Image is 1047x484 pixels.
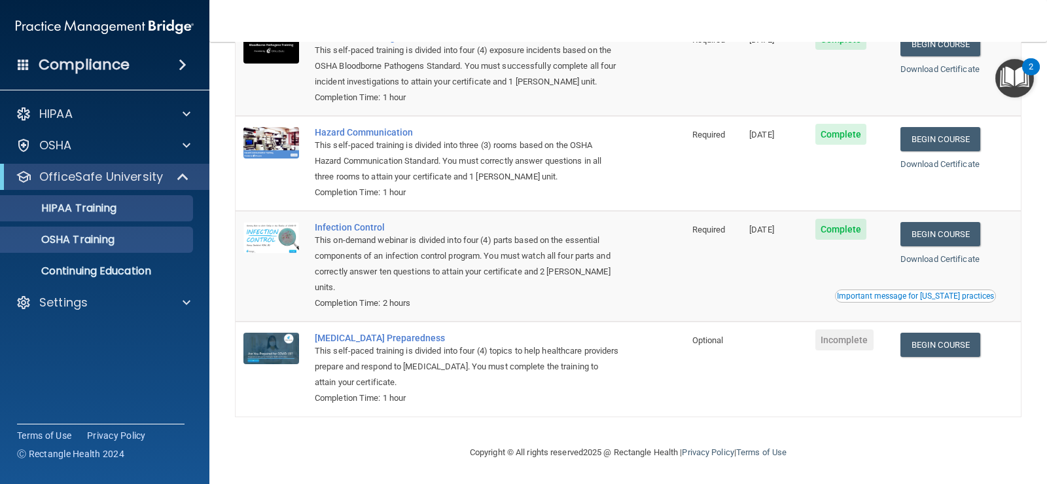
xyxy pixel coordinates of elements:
[682,447,734,457] a: Privacy Policy
[837,292,994,300] div: Important message for [US_STATE] practices
[315,90,619,105] div: Completion Time: 1 hour
[736,447,787,457] a: Terms of Use
[821,392,1031,444] iframe: Drift Widget Chat Controller
[900,254,980,264] a: Download Certificate
[749,130,774,140] span: [DATE]
[900,222,980,246] a: Begin Course
[835,289,996,303] button: Read this if you are a dental practitioner in the state of CA
[995,59,1034,98] button: Open Resource Center, 2 new notifications
[815,219,867,240] span: Complete
[1029,67,1033,84] div: 2
[16,106,190,122] a: HIPAA
[315,233,619,295] div: This on-demand webinar is divided into four (4) parts based on the essential components of an inf...
[815,329,874,350] span: Incomplete
[900,159,980,169] a: Download Certificate
[315,222,619,233] a: Infection Control
[315,343,619,390] div: This self-paced training is divided into four (4) topics to help healthcare providers prepare and...
[315,185,619,200] div: Completion Time: 1 hour
[87,429,146,442] a: Privacy Policy
[315,295,619,311] div: Completion Time: 2 hours
[692,35,726,45] span: Required
[16,169,190,185] a: OfficeSafe University
[39,138,72,153] p: OSHA
[9,233,115,246] p: OSHA Training
[815,124,867,145] span: Complete
[39,56,130,74] h4: Compliance
[315,127,619,138] a: Hazard Communication
[900,127,980,151] a: Begin Course
[900,32,980,56] a: Begin Course
[16,14,194,40] img: PMB logo
[389,432,867,474] div: Copyright © All rights reserved 2025 @ Rectangle Health | |
[315,390,619,406] div: Completion Time: 1 hour
[39,169,163,185] p: OfficeSafe University
[17,447,124,460] span: Ⓒ Rectangle Health 2024
[39,106,73,122] p: HIPAA
[9,265,187,278] p: Continuing Education
[39,295,88,310] p: Settings
[16,138,190,153] a: OSHA
[749,35,774,45] span: [DATE]
[9,202,116,215] p: HIPAA Training
[315,43,619,90] div: This self-paced training is divided into four (4) exposure incidents based on the OSHA Bloodborne...
[692,335,724,345] span: Optional
[315,333,619,343] a: [MEDICAL_DATA] Preparedness
[900,333,980,357] a: Begin Course
[749,225,774,234] span: [DATE]
[17,429,71,442] a: Terms of Use
[315,138,619,185] div: This self-paced training is divided into three (3) rooms based on the OSHA Hazard Communication S...
[692,225,726,234] span: Required
[16,295,190,310] a: Settings
[900,64,980,74] a: Download Certificate
[692,130,726,140] span: Required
